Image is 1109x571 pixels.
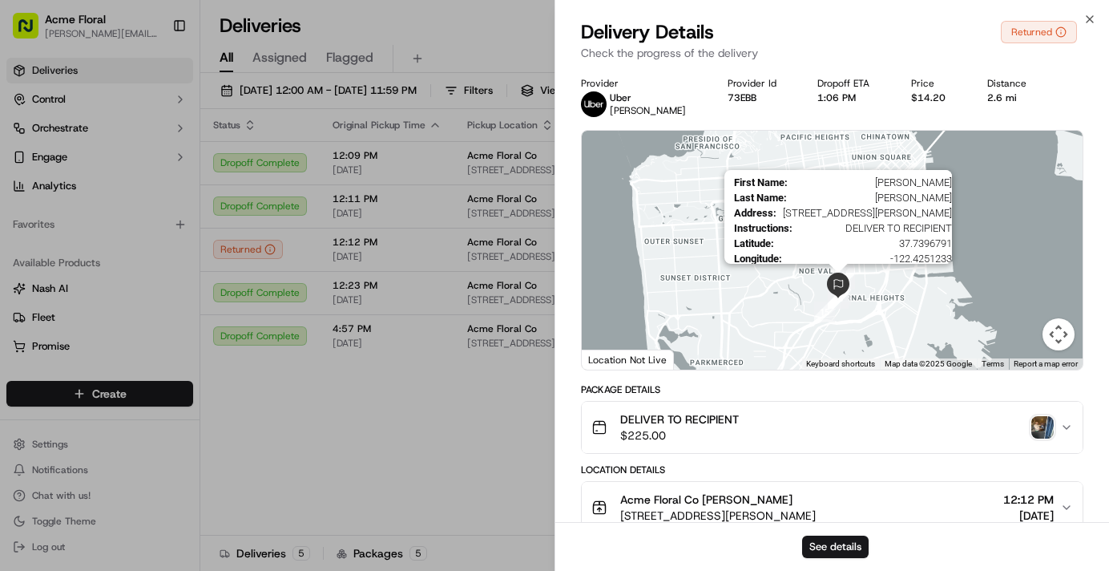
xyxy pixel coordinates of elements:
div: We're available if you need us! [72,169,220,182]
div: Package Details [581,383,1083,396]
div: Provider [581,77,702,90]
span: Pylon [159,398,194,410]
img: Nash [16,16,48,48]
button: Keyboard shortcuts [806,358,875,370]
button: 73EBB [728,91,756,104]
span: Address : [734,207,776,219]
span: [STREET_ADDRESS][PERSON_NAME] [783,207,952,219]
img: 1736555255976-a54dd68f-1ca7-489b-9aae-adbdc363a1c4 [32,293,45,306]
span: DELIVER TO RECIPIENT [799,222,952,234]
p: Uber [610,91,686,104]
span: [DATE] [224,292,257,305]
span: Wisdom [PERSON_NAME] [50,249,171,261]
span: [PERSON_NAME] [793,192,952,204]
div: Location Details [581,464,1083,476]
div: 19 [834,268,855,289]
a: Powered byPylon [113,397,194,410]
div: 💻 [135,360,148,373]
span: [PERSON_NAME] [610,104,686,117]
span: Instructions : [734,222,792,234]
div: 1:06 PM [817,91,885,104]
span: Last Name : [734,192,787,204]
span: Longitude : [734,253,782,265]
a: Open this area in Google Maps (opens a new window) [586,349,639,370]
button: DELIVER TO RECIPIENT$225.00photo_proof_of_delivery image [582,402,1083,453]
img: 8571987876998_91fb9ceb93ad5c398215_72.jpg [34,153,63,182]
span: [PERSON_NAME] [794,176,952,188]
span: DELIVER TO RECIPIENT [620,411,739,427]
span: First Name : [734,176,788,188]
img: 1736555255976-a54dd68f-1ca7-489b-9aae-adbdc363a1c4 [16,153,45,182]
img: Dianne Alexi Soriano [16,277,42,302]
span: 12:12 PM [1003,492,1054,508]
div: 18 [828,288,849,309]
span: Knowledge Base [32,358,123,375]
button: Start new chat [272,158,292,177]
a: Terms (opens in new tab) [982,359,1004,368]
div: Provider Id [728,77,792,90]
div: Price [911,77,962,90]
p: Check the progress of the delivery [581,45,1083,61]
span: $225.00 [620,427,739,443]
div: Start new chat [72,153,263,169]
div: Distance [987,77,1042,90]
span: Latitude : [734,237,774,249]
div: Dropoff ETA [817,77,885,90]
button: Returned [1001,21,1077,43]
a: Report a map error [1014,359,1078,368]
button: See all [248,205,292,225]
span: [DATE] [183,249,216,261]
div: 15 [814,302,835,322]
p: Welcome 👋 [16,64,292,90]
button: Acme Floral Co [PERSON_NAME][STREET_ADDRESS][PERSON_NAME]12:12 PM[DATE] [582,482,1083,533]
a: 📗Knowledge Base [10,352,129,381]
div: 📗 [16,360,29,373]
span: API Documentation [151,358,257,375]
img: Wisdom Oko [16,233,42,265]
button: See details [802,536,869,558]
span: [STREET_ADDRESS][PERSON_NAME] [620,508,816,524]
button: Map camera controls [1042,318,1075,350]
span: -122.4251233 [788,253,952,265]
span: Delivery Details [581,19,714,45]
span: [DATE] [1003,508,1054,524]
div: Location Not Live [582,350,674,370]
span: [PERSON_NAME] [PERSON_NAME] [50,292,212,305]
img: 1736555255976-a54dd68f-1ca7-489b-9aae-adbdc363a1c4 [32,249,45,262]
input: Got a question? Start typing here... [42,103,288,120]
div: $14.20 [911,91,962,104]
span: Acme Floral Co [PERSON_NAME] [620,492,792,508]
span: • [174,249,179,261]
div: Past conversations [16,209,107,221]
img: photo_proof_of_delivery image [1031,416,1054,439]
a: 💻API Documentation [129,352,264,381]
span: • [216,292,221,305]
div: 2.6 mi [987,91,1042,104]
span: Map data ©2025 Google [885,359,972,368]
img: uber-new-logo.jpeg [581,91,607,117]
span: 37.7396791 [780,237,952,249]
img: Google [586,349,639,370]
